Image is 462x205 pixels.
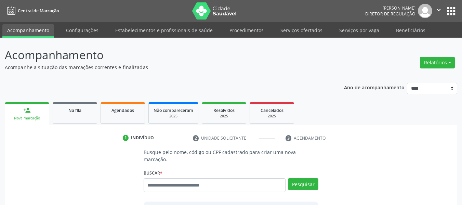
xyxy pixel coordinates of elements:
a: Beneficiários [391,24,430,36]
span: Cancelados [261,107,283,113]
a: Estabelecimentos e profissionais de saúde [110,24,217,36]
img: img [418,4,432,18]
span: Não compareceram [154,107,193,113]
div: Indivíduo [131,135,154,141]
span: Resolvidos [213,107,235,113]
p: Busque pelo nome, código ou CPF cadastrado para criar uma nova marcação. [144,149,319,163]
button: apps [445,5,457,17]
a: Serviços ofertados [276,24,327,36]
div: Nova marcação [10,116,44,121]
p: Acompanhe a situação das marcações correntes e finalizadas [5,64,321,71]
div: 2025 [255,114,289,119]
button:  [432,4,445,18]
div: person_add [23,106,31,114]
button: Relatórios [420,57,455,68]
p: Ano de acompanhamento [344,83,405,91]
a: Procedimentos [225,24,268,36]
a: Configurações [61,24,103,36]
p: Acompanhamento [5,47,321,64]
div: 2025 [207,114,241,119]
div: 2025 [154,114,193,119]
div: [PERSON_NAME] [365,5,415,11]
span: Agendados [111,107,134,113]
div: 1 [123,135,129,141]
span: Diretor de regulação [365,11,415,17]
span: Central de Marcação [18,8,59,14]
i:  [435,6,443,14]
a: Acompanhamento [2,24,54,38]
a: Serviços por vaga [334,24,384,36]
a: Central de Marcação [5,5,59,16]
label: Buscar [144,168,162,178]
span: Na fila [68,107,81,113]
button: Pesquisar [288,178,318,190]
